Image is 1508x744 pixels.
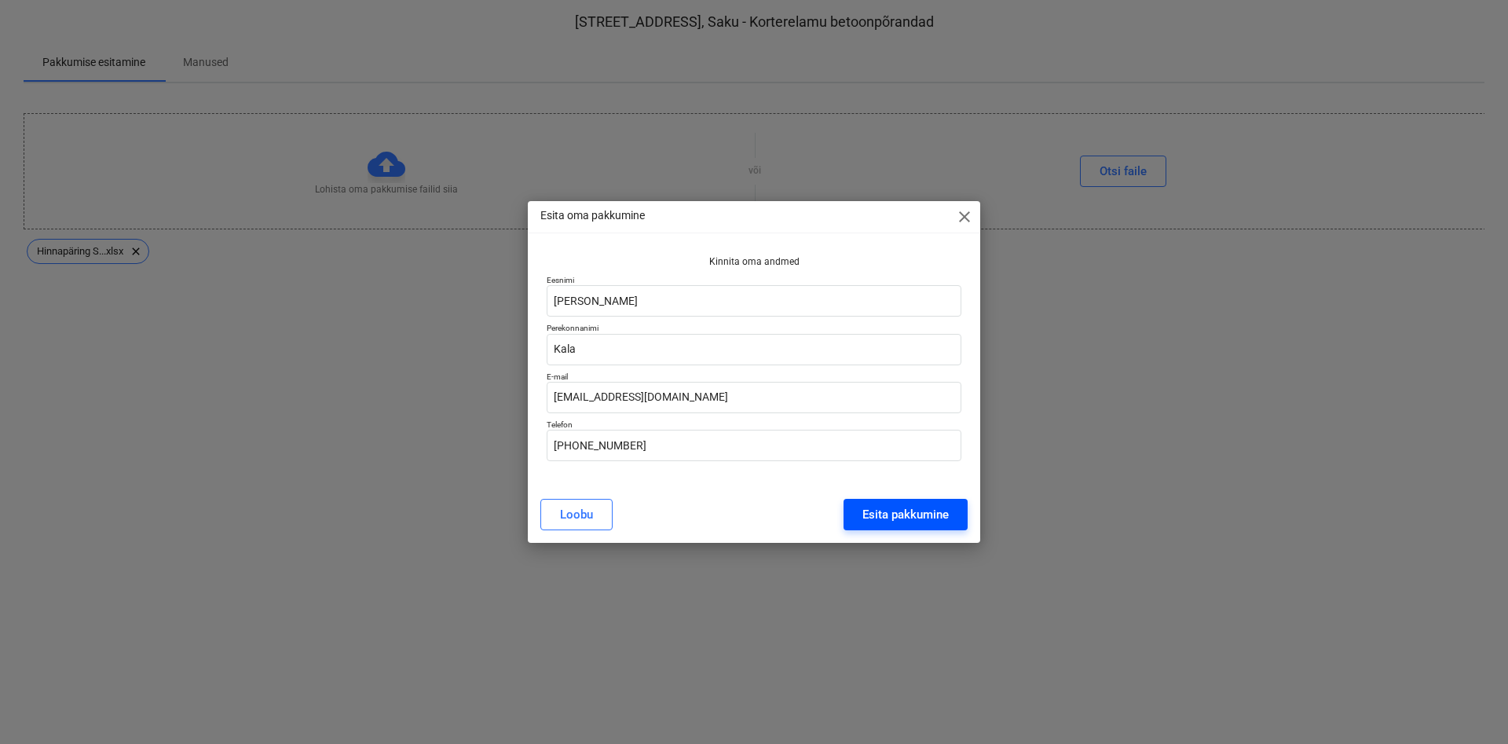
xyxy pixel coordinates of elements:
[547,372,961,382] p: E-mail
[547,275,961,285] p: Eesnimi
[560,504,593,525] div: Loobu
[547,323,961,333] p: Perekonnanimi
[844,499,968,530] button: Esita pakkumine
[547,255,961,269] p: Kinnita oma andmed
[955,207,974,226] span: close
[540,499,613,530] button: Loobu
[862,504,949,525] div: Esita pakkumine
[547,420,961,430] p: Telefon
[540,207,645,224] p: Esita oma pakkumine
